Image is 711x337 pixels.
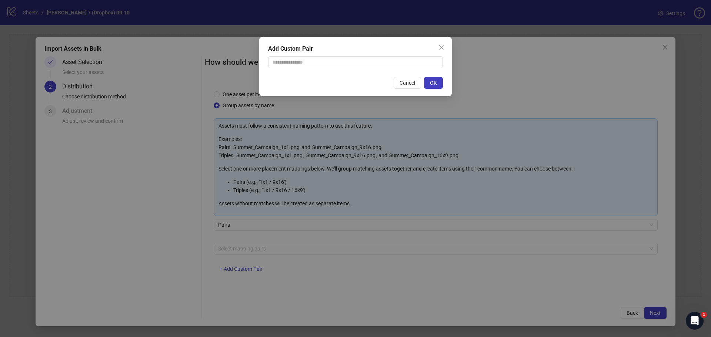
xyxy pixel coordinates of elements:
[400,80,415,86] span: Cancel
[438,44,444,50] span: close
[394,77,421,89] button: Cancel
[424,77,443,89] button: OK
[701,312,707,318] span: 1
[686,312,704,330] iframe: Intercom live chat
[430,80,437,86] span: OK
[268,44,443,53] div: Add Custom Pair
[435,41,447,53] button: Close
